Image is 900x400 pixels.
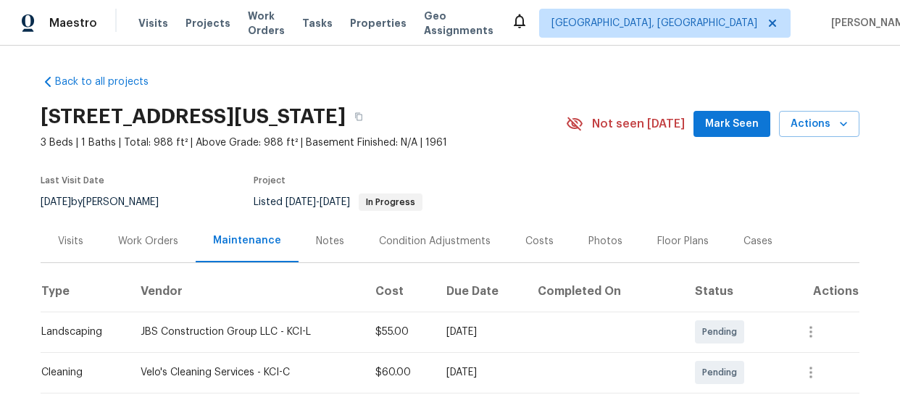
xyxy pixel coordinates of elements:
[791,115,848,133] span: Actions
[588,234,622,249] div: Photos
[213,233,281,248] div: Maintenance
[141,325,352,339] div: JBS Construction Group LLC - KCI-L
[360,198,421,207] span: In Progress
[41,271,129,312] th: Type
[424,9,493,38] span: Geo Assignments
[41,325,117,339] div: Landscaping
[138,16,168,30] span: Visits
[286,197,350,207] span: -
[41,109,346,124] h2: [STREET_ADDRESS][US_STATE]
[446,365,514,380] div: [DATE]
[49,16,97,30] span: Maestro
[702,365,743,380] span: Pending
[435,271,526,312] th: Due Date
[41,365,117,380] div: Cleaning
[702,325,743,339] span: Pending
[141,365,352,380] div: Velo's Cleaning Services - KCI-C
[657,234,709,249] div: Floor Plans
[743,234,772,249] div: Cases
[779,111,859,138] button: Actions
[379,234,491,249] div: Condition Adjustments
[551,16,757,30] span: [GEOGRAPHIC_DATA], [GEOGRAPHIC_DATA]
[316,234,344,249] div: Notes
[41,136,566,150] span: 3 Beds | 1 Baths | Total: 988 ft² | Above Grade: 988 ft² | Basement Finished: N/A | 1961
[248,9,285,38] span: Work Orders
[129,271,364,312] th: Vendor
[592,117,685,131] span: Not seen [DATE]
[782,271,859,312] th: Actions
[526,271,683,312] th: Completed On
[254,197,422,207] span: Listed
[41,176,104,185] span: Last Visit Date
[364,271,435,312] th: Cost
[41,75,180,89] a: Back to all projects
[525,234,554,249] div: Costs
[375,325,423,339] div: $55.00
[302,18,333,28] span: Tasks
[683,271,782,312] th: Status
[286,197,316,207] span: [DATE]
[705,115,759,133] span: Mark Seen
[254,176,286,185] span: Project
[58,234,83,249] div: Visits
[350,16,407,30] span: Properties
[118,234,178,249] div: Work Orders
[41,197,71,207] span: [DATE]
[41,193,176,211] div: by [PERSON_NAME]
[446,325,514,339] div: [DATE]
[320,197,350,207] span: [DATE]
[346,104,372,130] button: Copy Address
[375,365,423,380] div: $60.00
[693,111,770,138] button: Mark Seen
[186,16,230,30] span: Projects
